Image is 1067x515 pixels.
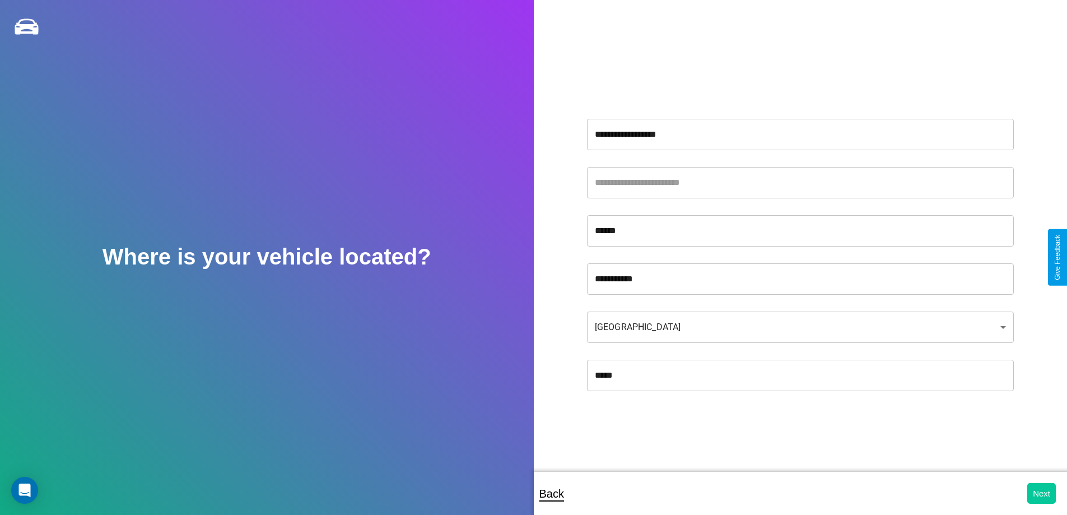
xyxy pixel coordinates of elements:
[11,477,38,504] div: Open Intercom Messenger
[1054,235,1061,280] div: Give Feedback
[539,484,564,504] p: Back
[587,312,1014,343] div: [GEOGRAPHIC_DATA]
[1027,483,1056,504] button: Next
[102,244,431,270] h2: Where is your vehicle located?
